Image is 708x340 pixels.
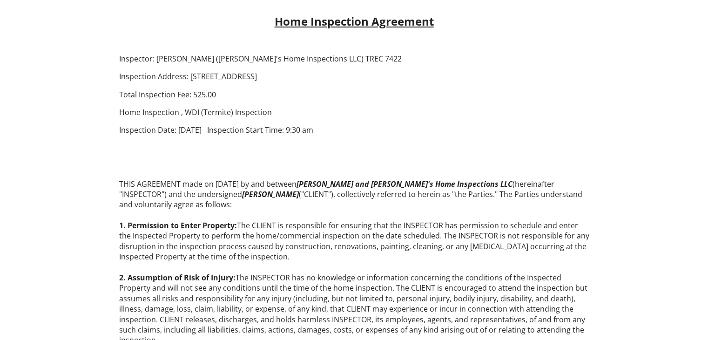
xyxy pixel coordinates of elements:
[119,220,236,231] strong: 1. Permission to Enter Property:
[296,179,353,189] em: [PERSON_NAME]
[119,125,589,135] p: Inspection Date: [DATE] Inspection Start Time: 9:30 am
[274,14,433,29] u: Home Inspection Agreement
[119,107,589,117] p: Home Inspection , WDI (Termite) Inspection
[119,89,589,100] p: Total Inspection Fee: 525.00
[119,272,235,283] strong: 2. Assumption of Risk of Injury:
[355,179,512,189] em: and [PERSON_NAME]'s Home Inspections LLC
[119,54,589,64] p: Inspector: [PERSON_NAME] ([PERSON_NAME]'s Home Inspections LLC) TREC 7422
[119,71,589,82] p: Inspection Address: [STREET_ADDRESS]
[242,189,298,199] em: [PERSON_NAME]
